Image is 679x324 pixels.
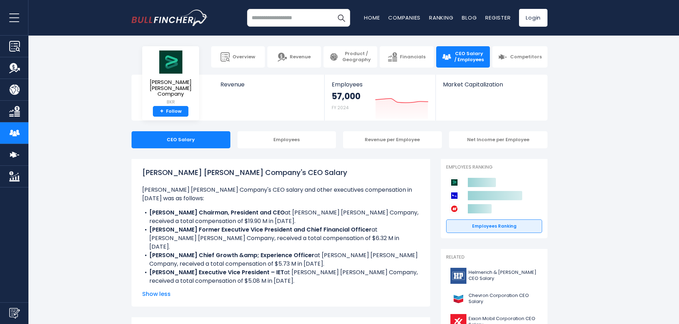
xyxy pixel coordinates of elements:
div: Revenue per Employee [343,131,442,148]
span: Show less [142,290,419,298]
small: FY 2024 [332,105,349,111]
a: [PERSON_NAME] [PERSON_NAME] Company BKR [148,50,194,106]
a: Product / Geography [324,46,377,68]
a: Blog [462,14,477,21]
a: Helmerich & [PERSON_NAME] CEO Salary [446,266,542,286]
a: Competitors [492,46,547,68]
a: Employees 57,000 FY 2024 [325,75,435,121]
div: Net Income per Employee [449,131,548,148]
div: Employees [237,131,336,148]
li: at [PERSON_NAME] [PERSON_NAME] Company, received a total compensation of $19.90 M in [DATE]. [142,208,419,225]
span: Competitors [510,54,542,60]
a: Revenue [267,46,321,68]
img: CVX logo [450,291,466,307]
b: [PERSON_NAME] Former Executive Vice President and Chief Financial Officer [149,225,371,234]
b: [PERSON_NAME] Chairman, President and CEO [149,208,285,217]
a: Go to homepage [132,10,208,26]
span: Market Capitalization [443,81,540,88]
li: at [PERSON_NAME] [PERSON_NAME] Company, received a total compensation of $6.32 M in [DATE]. [142,225,419,251]
b: [PERSON_NAME] Chief Growth &amp; Experience Officer [149,251,314,259]
a: Ranking [429,14,453,21]
a: Login [519,9,547,27]
strong: 57,000 [332,91,360,102]
a: +Follow [153,106,188,117]
div: CEO Salary [132,131,230,148]
a: Market Capitalization [436,75,547,100]
span: Financials [400,54,426,60]
span: Chevron Corporation CEO Salary [469,293,538,305]
span: Revenue [220,81,317,88]
a: Home [364,14,380,21]
img: HP logo [450,268,466,284]
span: Overview [232,54,255,60]
a: Revenue [213,75,325,100]
a: Companies [388,14,421,21]
img: Schlumberger Limited competitors logo [450,191,459,200]
strong: + [160,108,164,115]
a: CEO Salary / Employees [436,46,490,68]
p: Related [446,254,542,260]
a: Financials [380,46,433,68]
button: Search [332,9,350,27]
li: at [PERSON_NAME] [PERSON_NAME] Company, received a total compensation of $5.08 M in [DATE]. [142,268,419,285]
img: bullfincher logo [132,10,208,26]
b: [PERSON_NAME] Executive Vice President – IET [149,268,284,276]
h1: [PERSON_NAME] [PERSON_NAME] Company's CEO Salary [142,167,419,178]
span: Helmerich & [PERSON_NAME] CEO Salary [469,270,538,282]
a: Register [485,14,510,21]
span: Product / Geography [341,51,371,63]
small: BKR [148,99,193,105]
span: Employees [332,81,428,88]
span: [PERSON_NAME] [PERSON_NAME] Company [148,79,193,97]
p: [PERSON_NAME] [PERSON_NAME] Company's CEO salary and other executives compensation in [DATE] was ... [142,186,419,203]
p: Employees Ranking [446,164,542,170]
a: Chevron Corporation CEO Salary [446,289,542,309]
img: Baker Hughes Company competitors logo [450,178,459,187]
img: Halliburton Company competitors logo [450,204,459,213]
a: Overview [211,46,265,68]
span: Revenue [290,54,311,60]
span: CEO Salary / Employees [454,51,484,63]
a: Employees Ranking [446,219,542,233]
li: at [PERSON_NAME] [PERSON_NAME] Company, received a total compensation of $5.73 M in [DATE]. [142,251,419,268]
